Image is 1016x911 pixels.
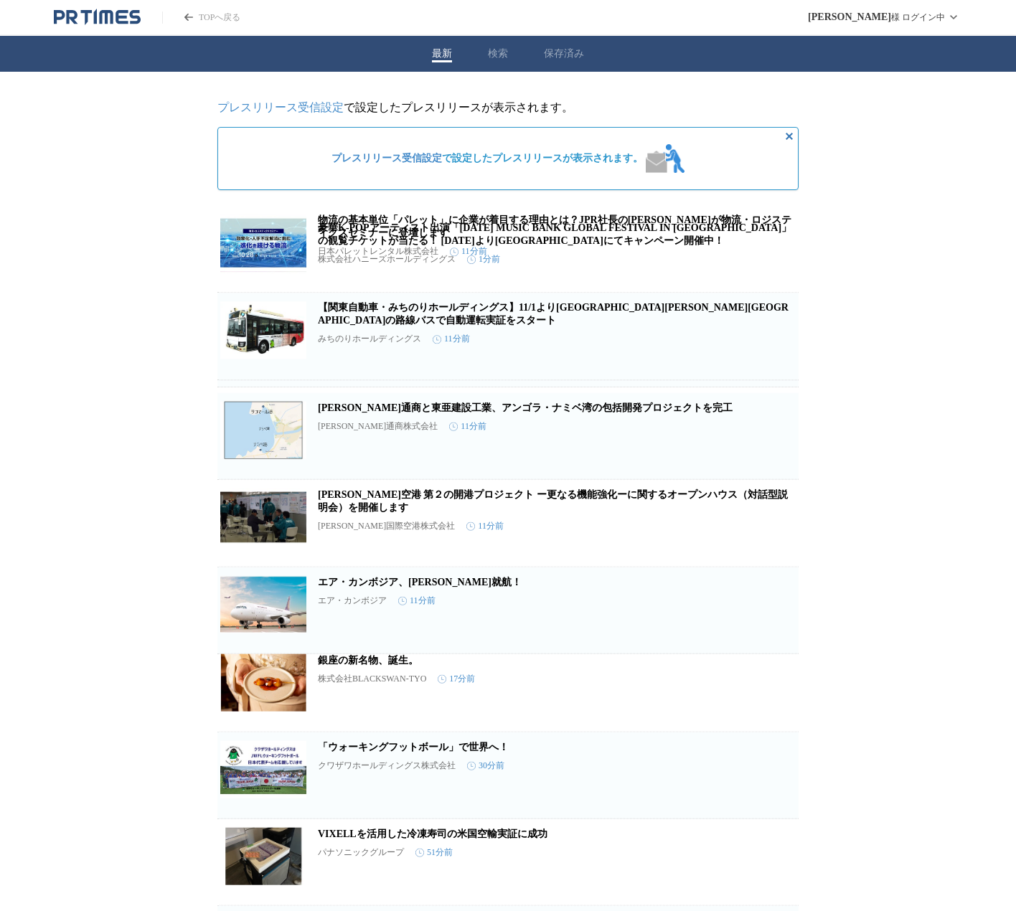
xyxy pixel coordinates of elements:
[318,333,421,345] p: みちのりホールディングス
[318,420,438,433] p: [PERSON_NAME]通商株式会社
[415,846,453,859] time: 51分前
[398,595,436,607] time: 11分前
[318,595,387,607] p: エア・カンボジア
[318,489,788,513] a: [PERSON_NAME]空港 第２の開港プロジェクト ー更なる機能強化ーに関するオープンハウス（対話型説明会）を開催します
[318,577,522,587] a: エア・カンボジア、[PERSON_NAME]就航！
[318,673,426,685] p: 株式会社BLACKSWAN-TYO
[331,152,643,165] span: で設定したプレスリリースが表示されます。
[331,153,442,164] a: プレスリリース受信設定
[438,673,475,685] time: 17分前
[220,654,306,712] img: 銀座の新名物、誕生。
[220,828,306,885] img: VIXELLを活用した冷凍寿司の米国空輸実証に成功
[488,47,508,60] button: 検索
[467,760,504,772] time: 30分前
[318,402,733,413] a: [PERSON_NAME]通商と東亜建設工業、アンゴラ・ナミベ湾の包括開発プロジェクトを完工
[433,333,470,345] time: 11分前
[781,128,798,145] button: 非表示にする
[318,245,438,258] p: 日本パレットレンタル株式会社
[318,214,791,238] a: 物流の基本単位「パレット」に企業が着目する理由とは？JPR社長の[PERSON_NAME]が物流・ロジスティクスセミナーに登壇します
[432,47,452,60] button: 最新
[318,742,509,752] a: 「ウォーキングフットボール」で世界へ！
[220,301,306,359] img: 【関東自動車・みちのりホールディングス】11/1より栃木県小山市の路線バスで自動運転実証をスタート
[318,846,404,859] p: パナソニックグループ
[466,520,504,532] time: 11分前
[318,655,418,666] a: 銀座の新名物、誕生。
[318,302,789,326] a: 【関東自動車・みちのりホールディングス】11/1より[GEOGRAPHIC_DATA][PERSON_NAME][GEOGRAPHIC_DATA]の路線バスで自動運転実証をスタート
[220,488,306,546] img: 成田空港 第２の開港プロジェクト ー更なる機能強化ーに関するオープンハウス（対話型説明会）を開催します
[220,741,306,798] img: 「ウォーキングフットボール」で世界へ！
[808,11,891,23] span: [PERSON_NAME]
[449,420,486,433] time: 11分前
[318,520,455,532] p: [PERSON_NAME]国際空港株式会社
[54,9,141,26] a: PR TIMESのトップページはこちら
[217,101,344,113] a: プレスリリース受信設定
[220,214,306,271] img: 物流の基本単位「パレット」に企業が着目する理由とは？JPR社長の二村篤志が物流・ロジスティクスセミナーに登壇します
[220,576,306,633] img: エア・カンボジア、日本初就航！
[450,245,487,258] time: 11分前
[544,47,584,60] button: 保存済み
[318,760,456,772] p: クワザワホールディングス株式会社
[220,402,306,459] img: 豊田通商と東亜建設工業、アンゴラ・ナミベ湾の包括開発プロジェクトを完工
[318,829,547,839] a: VIXELLを活用した冷凍寿司の米国空輸実証に成功
[162,11,240,24] a: PR TIMESのトップページはこちら
[217,100,799,115] p: で設定したプレスリリースが表示されます。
